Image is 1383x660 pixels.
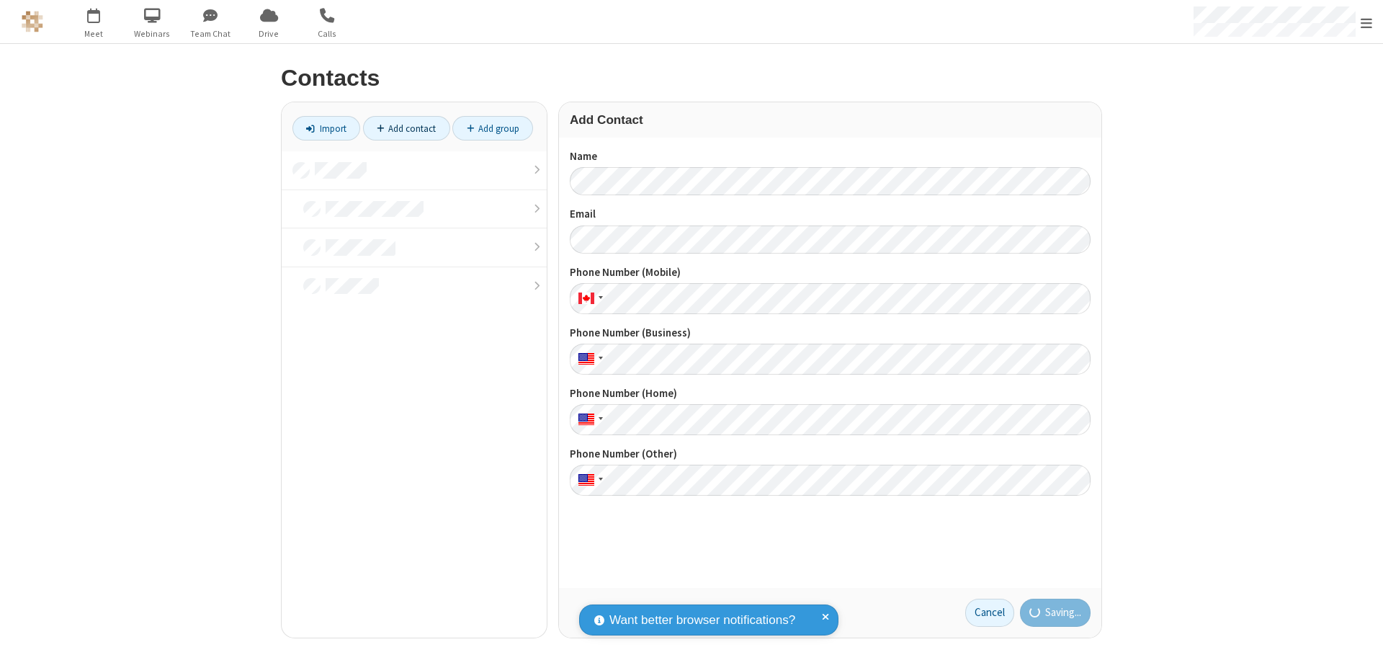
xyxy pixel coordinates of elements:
[1020,599,1091,628] button: Saving...
[300,27,354,40] span: Calls
[570,344,607,375] div: United States: + 1
[570,264,1091,281] label: Phone Number (Mobile)
[570,446,1091,463] label: Phone Number (Other)
[22,11,43,32] img: QA Selenium DO NOT DELETE OR CHANGE
[281,66,1102,91] h2: Contacts
[570,113,1091,127] h3: Add Contact
[292,116,360,141] a: Import
[570,148,1091,165] label: Name
[452,116,533,141] a: Add group
[1045,605,1081,621] span: Saving...
[570,465,607,496] div: United States: + 1
[125,27,179,40] span: Webinars
[609,611,795,630] span: Want better browser notifications?
[570,385,1091,402] label: Phone Number (Home)
[570,206,1091,223] label: Email
[965,599,1014,628] a: Cancel
[67,27,121,40] span: Meet
[570,325,1091,342] label: Phone Number (Business)
[570,283,607,314] div: Canada: + 1
[184,27,238,40] span: Team Chat
[242,27,296,40] span: Drive
[363,116,450,141] a: Add contact
[570,404,607,435] div: United States: + 1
